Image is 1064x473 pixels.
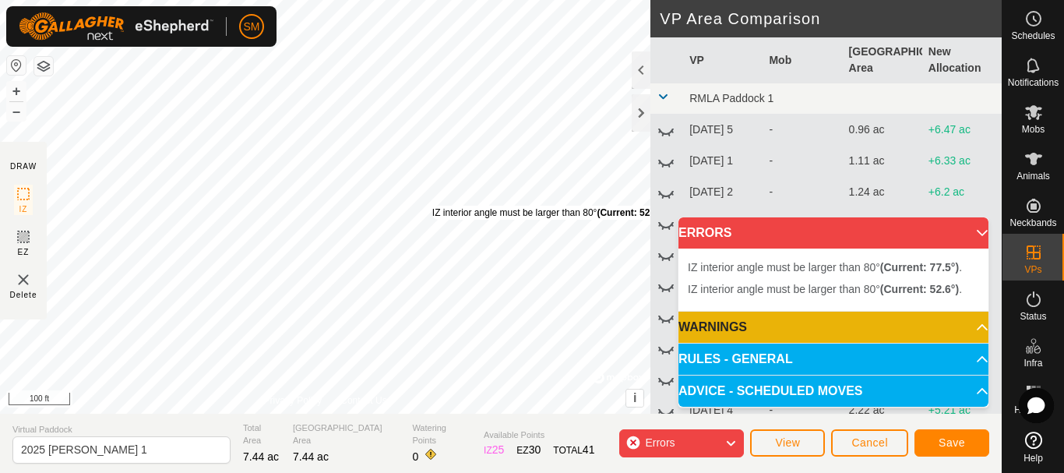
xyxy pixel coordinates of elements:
[922,395,1002,426] td: +5.21 ac
[769,215,836,231] div: -
[914,429,989,457] button: Save
[683,208,763,239] td: [DATE] 3
[412,450,418,463] span: 0
[1023,358,1042,368] span: Infra
[688,261,962,274] span: IZ interior angle must be larger than 80° .
[1011,31,1055,41] span: Schedules
[678,353,793,365] span: RULES - GENERAL
[843,37,922,83] th: [GEOGRAPHIC_DATA] Area
[683,177,763,208] td: [DATE] 2
[293,422,400,447] span: [GEOGRAPHIC_DATA] Area
[683,115,763,146] td: [DATE] 5
[769,402,836,418] div: -
[583,443,595,456] span: 41
[1002,425,1064,469] a: Help
[922,146,1002,177] td: +6.33 ac
[689,92,773,104] span: RMLA Paddock 1
[18,246,30,258] span: EZ
[750,429,825,457] button: View
[769,184,836,200] div: -
[243,422,280,447] span: Total Area
[244,19,260,35] span: SM
[922,37,1002,83] th: New Allocation
[340,394,386,408] a: Contact Us
[939,436,965,449] span: Save
[7,82,26,101] button: +
[10,161,37,172] div: DRAW
[843,395,922,426] td: 2.22 ac
[19,203,28,215] span: IZ
[678,376,988,407] p-accordion-header: ADVICE - SCHEDULED MOVES
[683,37,763,83] th: VP
[678,217,988,249] p-accordion-header: ERRORS
[922,115,1002,146] td: +6.47 ac
[1022,125,1045,134] span: Mobs
[843,208,922,239] td: 1.38 ac
[484,429,594,442] span: Available Points
[843,146,922,177] td: 1.11 ac
[769,122,836,138] div: -
[880,261,959,274] b: (Current: 77.5°)
[10,289,37,301] span: Delete
[922,177,1002,208] td: +6.2 ac
[516,442,541,458] div: EZ
[678,227,731,239] span: ERRORS
[763,37,842,83] th: Mob
[633,391,636,404] span: i
[7,56,26,75] button: Reset Map
[553,442,594,458] div: TOTAL
[1020,312,1046,321] span: Status
[1008,78,1059,87] span: Notifications
[880,283,959,295] b: (Current: 52.6°)
[484,442,504,458] div: IZ
[243,450,279,463] span: 7.44 ac
[851,436,888,449] span: Cancel
[19,12,213,41] img: Gallagher Logo
[1016,171,1050,181] span: Animals
[678,344,988,375] p-accordion-header: RULES - GENERAL
[12,423,231,436] span: Virtual Paddock
[678,312,988,343] p-accordion-header: WARNINGS
[678,249,988,311] p-accordion-content: ERRORS
[843,115,922,146] td: 0.96 ac
[645,436,675,449] span: Errors
[293,450,329,463] span: 7.44 ac
[34,57,53,76] button: Map Layers
[14,270,33,289] img: VP
[7,102,26,121] button: –
[775,436,800,449] span: View
[1023,454,1043,463] span: Help
[597,207,664,218] b: (Current: 52.6°)
[432,206,668,220] div: IZ interior angle must be larger than 80° .
[678,321,747,334] span: WARNINGS
[1014,405,1052,415] span: Heatmap
[1024,265,1041,274] span: VPs
[683,395,763,426] td: [DATE] 4
[688,283,962,295] span: IZ interior angle must be larger than 80° .
[1009,218,1056,228] span: Neckbands
[660,9,1002,28] h2: VP Area Comparison
[626,390,643,407] button: i
[529,443,541,456] span: 30
[831,429,908,457] button: Cancel
[683,146,763,177] td: [DATE] 1
[922,208,1002,239] td: +6.05 ac
[492,443,505,456] span: 25
[769,153,836,169] div: -
[264,394,322,408] a: Privacy Policy
[412,422,471,447] span: Watering Points
[678,385,862,397] span: ADVICE - SCHEDULED MOVES
[843,177,922,208] td: 1.24 ac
